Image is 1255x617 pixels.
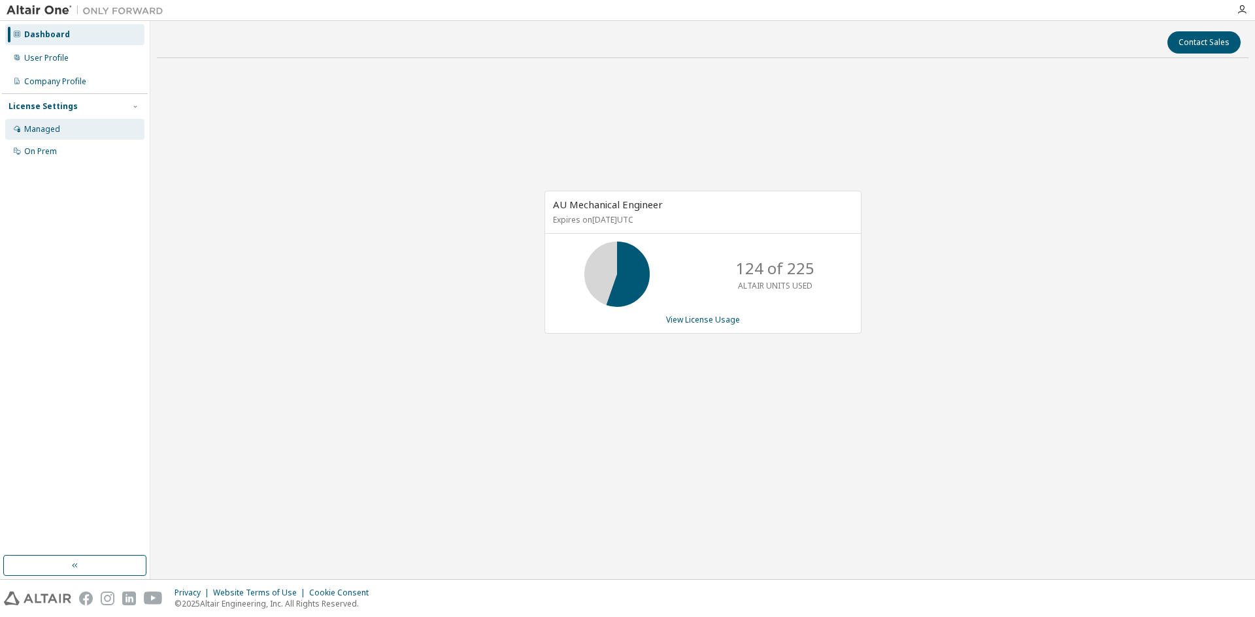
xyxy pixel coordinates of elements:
p: © 2025 Altair Engineering, Inc. All Rights Reserved. [175,598,376,609]
div: Cookie Consent [309,588,376,598]
p: Expires on [DATE] UTC [553,214,850,225]
img: youtube.svg [144,592,163,605]
div: Website Terms of Use [213,588,309,598]
button: Contact Sales [1167,31,1241,54]
p: ALTAIR UNITS USED [738,280,812,291]
img: Altair One [7,4,170,17]
img: altair_logo.svg [4,592,71,605]
div: Dashboard [24,29,70,40]
img: instagram.svg [101,592,114,605]
div: Managed [24,124,60,134]
div: On Prem [24,146,57,157]
div: Company Profile [24,76,86,87]
div: License Settings [8,101,78,112]
div: User Profile [24,53,69,63]
div: Privacy [175,588,213,598]
span: AU Mechanical Engineer [553,198,663,211]
a: View License Usage [666,314,740,325]
img: facebook.svg [79,592,93,605]
img: linkedin.svg [122,592,136,605]
p: 124 of 225 [736,257,814,279]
